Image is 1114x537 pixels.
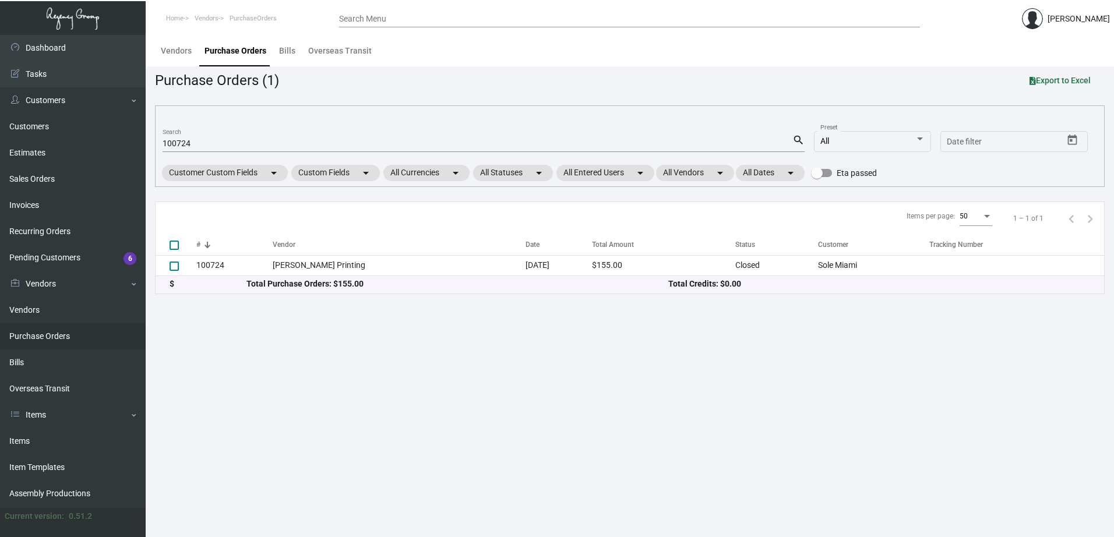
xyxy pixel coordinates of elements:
[1048,13,1110,25] div: [PERSON_NAME]
[526,239,593,250] div: Date
[907,211,955,221] div: Items per page:
[556,165,654,181] mat-chip: All Entered Users
[196,239,273,250] div: #
[267,166,281,180] mat-icon: arrow_drop_down
[792,133,805,147] mat-icon: search
[1062,209,1081,228] button: Previous page
[279,45,295,57] div: Bills
[1063,131,1082,150] button: Open calendar
[633,166,647,180] mat-icon: arrow_drop_down
[820,136,829,146] span: All
[929,239,983,250] div: Tracking Number
[196,255,273,275] td: 100724
[526,255,593,275] td: [DATE]
[818,255,929,275] td: Sole Miami
[947,137,983,147] input: Start date
[1022,8,1043,29] img: admin@bootstrapmaster.com
[230,15,277,22] span: PurchaseOrders
[166,15,184,22] span: Home
[161,45,192,57] div: Vendors
[713,166,727,180] mat-icon: arrow_drop_down
[155,70,279,91] div: Purchase Orders (1)
[246,278,668,290] div: Total Purchase Orders: $155.00
[735,255,818,275] td: Closed
[818,239,848,250] div: Customer
[735,239,818,250] div: Status
[196,239,200,250] div: #
[291,165,380,181] mat-chip: Custom Fields
[162,165,288,181] mat-chip: Customer Custom Fields
[273,239,295,250] div: Vendor
[170,278,246,290] div: $
[592,239,735,250] div: Total Amount
[592,255,735,275] td: $155.00
[449,166,463,180] mat-icon: arrow_drop_down
[960,213,992,221] mat-select: Items per page:
[960,212,968,220] span: 50
[656,165,734,181] mat-chip: All Vendors
[735,239,755,250] div: Status
[205,45,266,57] div: Purchase Orders
[784,166,798,180] mat-icon: arrow_drop_down
[818,239,929,250] div: Customer
[273,255,526,275] td: [PERSON_NAME] Printing
[69,510,92,522] div: 0.51.2
[668,278,1090,290] div: Total Credits: $0.00
[736,165,805,181] mat-chip: All Dates
[592,239,634,250] div: Total Amount
[1030,76,1091,85] span: Export to Excel
[273,239,526,250] div: Vendor
[929,239,1104,250] div: Tracking Number
[195,15,218,22] span: Vendors
[308,45,372,57] div: Overseas Transit
[383,165,470,181] mat-chip: All Currencies
[359,166,373,180] mat-icon: arrow_drop_down
[1081,209,1099,228] button: Next page
[1020,70,1100,91] button: Export to Excel
[526,239,540,250] div: Date
[993,137,1049,147] input: End date
[473,165,553,181] mat-chip: All Statuses
[1013,213,1044,224] div: 1 – 1 of 1
[837,166,877,180] span: Eta passed
[532,166,546,180] mat-icon: arrow_drop_down
[5,510,64,522] div: Current version:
